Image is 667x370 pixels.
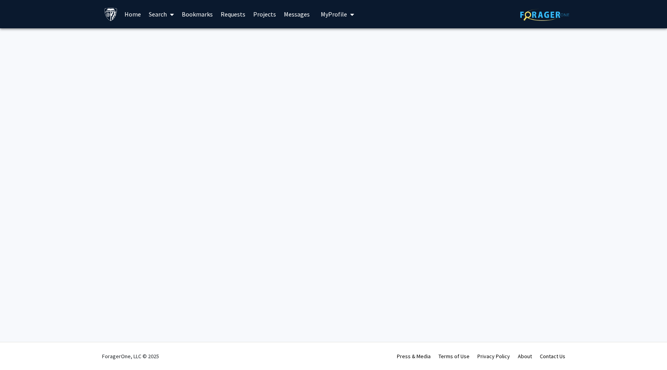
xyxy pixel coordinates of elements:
[518,353,532,360] a: About
[540,353,565,360] a: Contact Us
[217,0,249,28] a: Requests
[249,0,280,28] a: Projects
[397,353,431,360] a: Press & Media
[104,7,118,21] img: Johns Hopkins University Logo
[321,10,347,18] span: My Profile
[102,342,159,370] div: ForagerOne, LLC © 2025
[520,9,569,21] img: ForagerOne Logo
[121,0,145,28] a: Home
[280,0,314,28] a: Messages
[477,353,510,360] a: Privacy Policy
[145,0,178,28] a: Search
[439,353,470,360] a: Terms of Use
[178,0,217,28] a: Bookmarks
[6,335,33,364] iframe: Chat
